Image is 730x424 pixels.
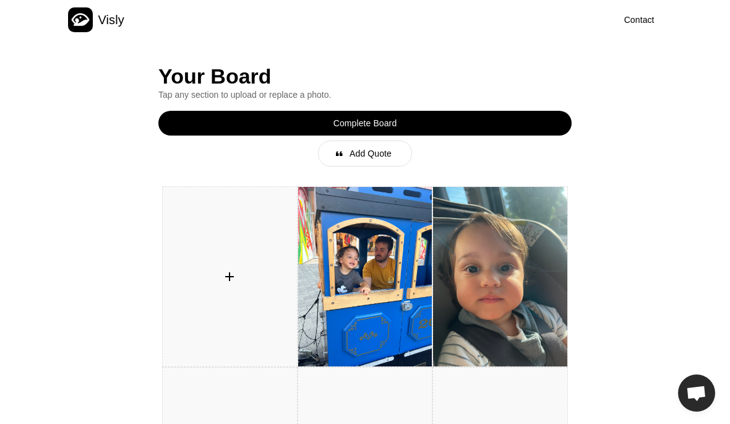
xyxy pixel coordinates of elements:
[158,89,572,101] div: Tap any section to upload or replace a photo.
[617,8,662,32] button: Contact
[319,141,411,166] button: 󰝗Add Quote
[158,64,572,89] div: Your Board
[624,14,655,26] div: Contact
[678,374,715,412] a: Open chat
[333,117,397,129] div: Complete Board
[98,11,124,29] div: Visly
[350,147,392,160] div: Add Quote
[158,111,572,136] button: Complete Board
